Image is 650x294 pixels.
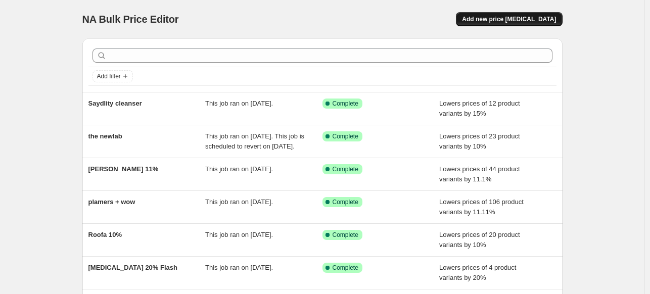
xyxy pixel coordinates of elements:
span: Complete [333,231,358,239]
span: Complete [333,264,358,272]
span: plamers + wow [88,198,135,206]
span: Saydlity cleanser [88,100,142,107]
span: Lowers prices of 44 product variants by 11.1% [439,165,520,183]
button: Add new price [MEDICAL_DATA] [456,12,562,26]
span: This job ran on [DATE]. [205,264,273,271]
span: This job ran on [DATE]. [205,100,273,107]
span: Complete [333,198,358,206]
span: This job ran on [DATE]. [205,165,273,173]
span: Lowers prices of 4 product variants by 20% [439,264,516,281]
span: Complete [333,132,358,140]
span: Lowers prices of 12 product variants by 15% [439,100,520,117]
span: Add new price [MEDICAL_DATA] [462,15,556,23]
span: Lowers prices of 23 product variants by 10% [439,132,520,150]
span: Complete [333,100,358,108]
span: Add filter [97,72,121,80]
span: This job ran on [DATE]. [205,198,273,206]
span: Lowers prices of 20 product variants by 10% [439,231,520,249]
span: This job ran on [DATE]. [205,231,273,238]
span: the newlab [88,132,122,140]
span: Lowers prices of 106 product variants by 11.11% [439,198,524,216]
span: [MEDICAL_DATA] 20% Flash [88,264,177,271]
span: This job ran on [DATE]. This job is scheduled to revert on [DATE]. [205,132,304,150]
span: [PERSON_NAME] 11% [88,165,159,173]
span: Roofa 10% [88,231,122,238]
span: NA Bulk Price Editor [82,14,179,25]
span: Complete [333,165,358,173]
button: Add filter [92,70,133,82]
